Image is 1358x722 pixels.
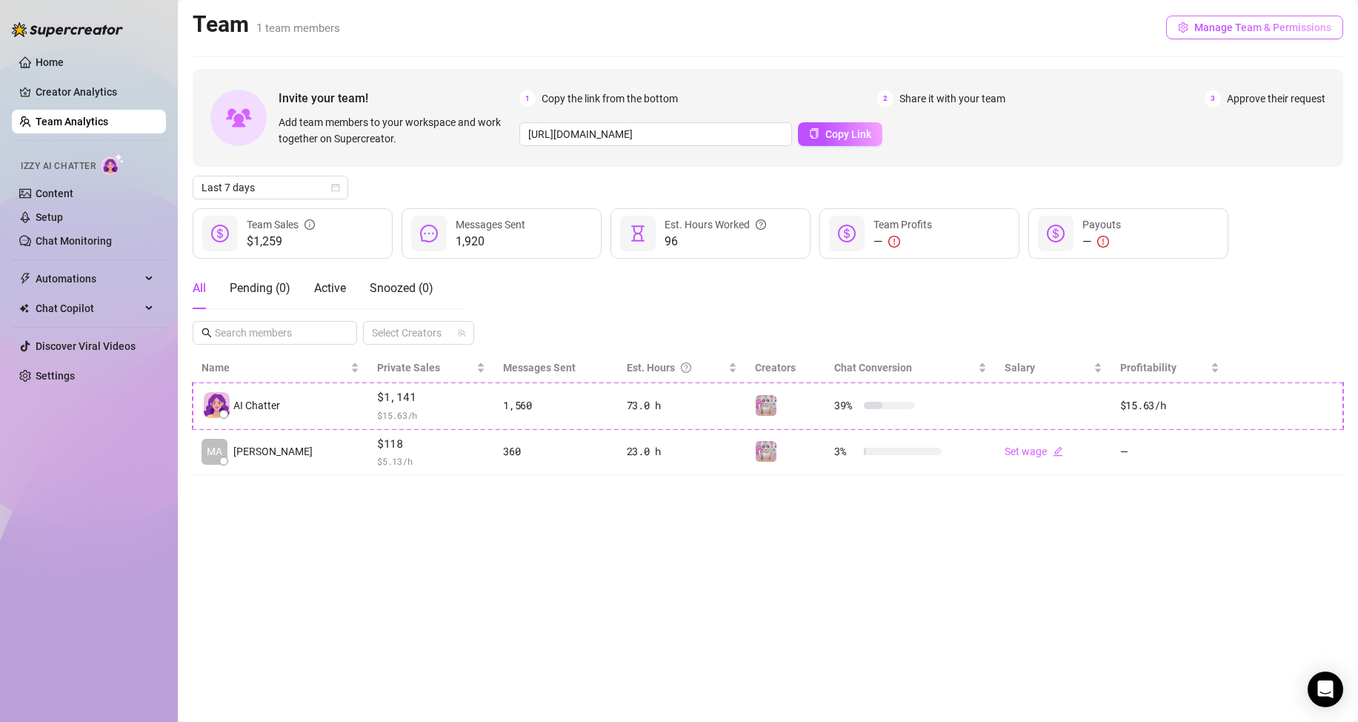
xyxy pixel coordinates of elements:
div: $15.63 /h [1120,397,1219,414]
div: 360 [503,443,608,460]
th: Name [193,354,368,382]
span: dollar-circle [1047,225,1065,242]
span: 39 % [834,397,858,414]
a: Setup [36,211,63,223]
span: question-circle [681,360,691,376]
a: Set wageedit [1005,446,1063,457]
span: copy [809,128,819,139]
img: Rosey [756,441,776,462]
span: Messages Sent [456,219,525,231]
span: $ 5.13 /h [377,454,485,468]
span: Copy the link from the bottom [542,90,678,107]
a: Settings [36,370,75,382]
span: $1,259 [247,233,315,251]
img: Rosey [756,395,776,416]
div: All [193,279,206,297]
span: Active [314,281,346,295]
div: Est. Hours [627,360,725,376]
span: info-circle [304,216,315,233]
span: Manage Team & Permissions [1194,21,1331,33]
span: Messages Sent [503,362,576,374]
span: [PERSON_NAME] [233,443,313,460]
img: AI Chatter [101,153,124,175]
span: Invite your team! [279,89,519,107]
div: — [873,233,932,251]
img: logo-BBDzfeDw.svg [12,22,123,37]
span: Name [202,360,347,376]
div: Est. Hours Worked [665,216,766,233]
div: Pending ( 0 ) [230,279,290,297]
span: Approve their request [1227,90,1325,107]
a: Team Analytics [36,116,108,127]
span: edit [1053,446,1063,457]
span: Add team members to your workspace and work together on Supercreator. [279,114,513,147]
span: Automations [36,267,141,291]
div: 73.0 h [627,397,737,414]
div: Open Intercom Messenger [1308,672,1343,707]
div: 1,560 [503,397,608,414]
span: exclamation-circle [1097,236,1109,248]
span: message [420,225,438,242]
span: Payouts [1082,219,1121,231]
button: Manage Team & Permissions [1166,16,1343,39]
span: Snoozed ( 0 ) [370,281,433,295]
span: dollar-circle [838,225,856,242]
input: Search members [215,325,336,341]
span: 1 [519,90,536,107]
h2: Team [193,10,340,39]
th: Creators [746,354,826,382]
span: search [202,328,212,338]
span: AI Chatter [233,397,280,414]
span: Share it with your team [899,90,1005,107]
div: Team Sales [247,216,315,233]
span: Private Sales [377,362,440,374]
a: Discover Viral Videos [36,340,136,352]
div: — [1082,233,1121,251]
span: calendar [331,183,340,192]
a: Home [36,56,64,68]
span: Izzy AI Chatter [21,159,96,173]
div: 23.0 h [627,443,737,460]
a: Content [36,188,73,199]
span: Team Profits [873,219,932,231]
span: exclamation-circle [888,236,900,248]
span: dollar-circle [211,225,229,242]
span: 3 [1205,90,1221,107]
span: MA [207,443,222,460]
button: Copy Link [798,122,882,146]
span: hourglass [629,225,647,242]
span: 96 [665,233,766,251]
span: $1,141 [377,388,485,406]
span: Profitability [1120,362,1176,374]
span: 1 team members [256,21,340,35]
img: Chat Copilot [19,303,29,314]
span: thunderbolt [19,273,31,285]
span: 3 % [834,443,858,460]
img: izzy-ai-chatter-avatar-DDCN_rTZ.svg [204,392,230,418]
span: Salary [1005,362,1035,374]
span: $ 15.63 /h [377,408,485,423]
span: Chat Conversion [834,362,912,374]
span: 2 [877,90,893,107]
td: — [1111,429,1228,476]
span: $118 [377,435,485,453]
span: Last 7 days [202,176,339,199]
a: Chat Monitoring [36,235,112,247]
span: team [457,328,466,337]
span: 1,920 [456,233,525,251]
a: Creator Analytics [36,80,154,104]
span: setting [1178,22,1188,33]
span: question-circle [756,216,766,233]
span: Copy Link [825,128,871,140]
span: Chat Copilot [36,297,141,320]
